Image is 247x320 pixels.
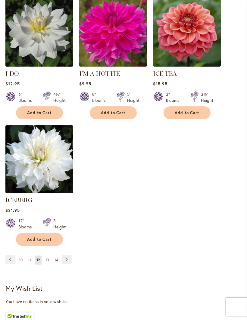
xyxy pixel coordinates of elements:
[19,258,23,262] span: 10
[45,258,49,262] span: 13
[27,110,52,115] span: Add to Cart
[36,258,40,262] span: 12
[16,106,63,119] button: Add to Cart
[5,299,242,305] div: You have no items in your wish list.
[79,70,120,77] a: I'M A HOTTIE
[28,258,31,262] span: 11
[17,256,24,265] a: 10
[79,81,91,86] span: $9.95
[164,106,211,119] button: Add to Cart
[55,258,58,262] span: 14
[153,81,167,86] span: $15.95
[5,81,20,86] span: $12.95
[5,207,20,213] span: $21.95
[201,91,213,103] div: 3½' Height
[79,62,147,68] a: I'm A Hottie
[27,256,33,265] a: 11
[92,91,109,103] div: 8" Blooms
[101,110,126,115] span: Add to Cart
[18,218,36,230] div: 12" Blooms
[53,256,60,265] a: 14
[166,91,183,103] div: 3" Blooms
[5,62,73,68] a: I DO
[153,62,221,68] a: ICE TEA
[127,91,139,103] div: 5' Height
[90,106,137,119] button: Add to Cart
[27,237,52,242] span: Add to Cart
[5,189,73,194] a: ICEBERG
[5,125,73,193] img: ICEBERG
[5,70,19,77] a: I DO
[16,233,63,246] button: Add to Cart
[5,196,33,204] a: ICEBERG
[175,110,199,115] span: Add to Cart
[5,299,21,315] iframe: Launch Accessibility Center
[44,256,51,265] a: 13
[53,218,66,230] div: 3' Height
[153,70,177,77] a: ICE TEA
[53,91,66,103] div: 4½' Height
[5,284,42,293] strong: My Wish List
[18,91,36,103] div: 6" Blooms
